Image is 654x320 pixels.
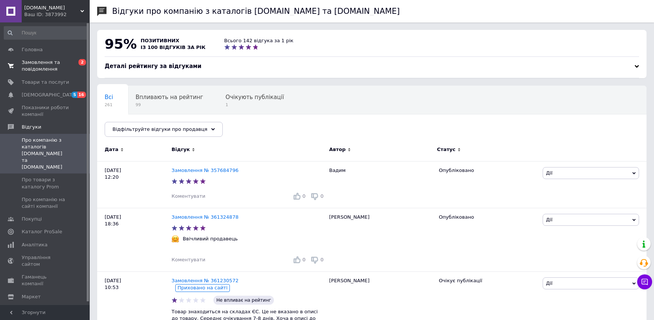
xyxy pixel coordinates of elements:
h1: Відгуки про компанію з каталогів [DOMAIN_NAME] та [DOMAIN_NAME] [112,7,400,16]
img: :hugging_face: [172,235,179,243]
span: Управління сайтом [22,254,69,268]
span: Гаманець компанії [22,274,69,287]
input: Пошук [4,26,88,40]
span: Про компанію на сайті компанії [22,196,69,210]
span: Коментувати [172,257,205,262]
div: Опубліковано [439,214,537,221]
span: Дії [546,170,552,176]
div: [DATE] 18:36 [97,208,172,271]
span: Показники роботи компанії [22,104,69,118]
span: 2 [78,59,86,65]
span: 0 [302,257,305,262]
div: Опубліковано [439,167,537,174]
span: [DEMOGRAPHIC_DATA] [22,92,77,98]
span: Не впливає на рейтинг [213,296,274,305]
span: Деталі рейтингу за відгуками [105,63,201,70]
span: Дії [546,280,552,286]
span: Аналітика [22,241,47,248]
span: Маркет [22,293,41,300]
span: із 100 відгуків за рік [141,44,206,50]
span: Дата [105,146,118,153]
div: Коментувати [172,256,205,263]
span: 99 [136,102,203,108]
span: Про компанію з каталогів [DOMAIN_NAME] та [DOMAIN_NAME] [22,137,69,171]
span: Очікують публікації [226,94,284,101]
div: Очікує публікації [439,277,537,284]
a: Замовлення № 361230572 [172,278,238,283]
span: Коментувати [172,193,205,199]
span: 95% [105,36,137,52]
span: zuma24.net.ua [24,4,80,11]
span: Покупці [22,216,42,222]
span: позитивних [141,38,179,43]
span: 0 [320,257,323,262]
span: 0 [320,193,323,199]
span: Опубліковані без комен... [105,122,181,129]
span: 261 [105,102,113,108]
span: 16 [77,92,86,98]
span: Про товари з каталогу Prom [22,176,69,190]
span: Приховано на сайті [178,285,228,290]
a: Замовлення № 361324878 [172,214,238,220]
div: Деталі рейтингу за відгуками [105,62,639,70]
a: Замовлення № 357684796 [172,167,238,173]
span: Головна [22,46,43,53]
div: [DATE] 12:20 [97,161,172,208]
span: Дії [546,217,552,222]
span: 5 [71,92,77,98]
button: Чат з покупцем [637,274,652,289]
span: Автор [329,146,346,153]
span: Відгуки [22,124,41,130]
span: Всі [105,94,113,101]
span: Каталог ProSale [22,228,62,235]
div: Ввічливий продавець [181,236,240,242]
span: Впливають на рейтинг [136,94,203,101]
span: Товари та послуги [22,79,69,86]
span: Статус [437,146,456,153]
div: Опубліковані без коментаря [97,114,195,143]
span: Відгук [172,146,190,153]
span: Відфільтруйте відгуки про продавця [112,126,207,132]
span: 1 [226,102,284,108]
div: Всього 142 відгука за 1 рік [224,37,293,44]
div: Вадим [326,161,435,208]
span: Замовлення та повідомлення [22,59,69,73]
div: [PERSON_NAME] [326,208,435,271]
span: 0 [302,193,305,199]
div: Ваш ID: 3873992 [24,11,90,18]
